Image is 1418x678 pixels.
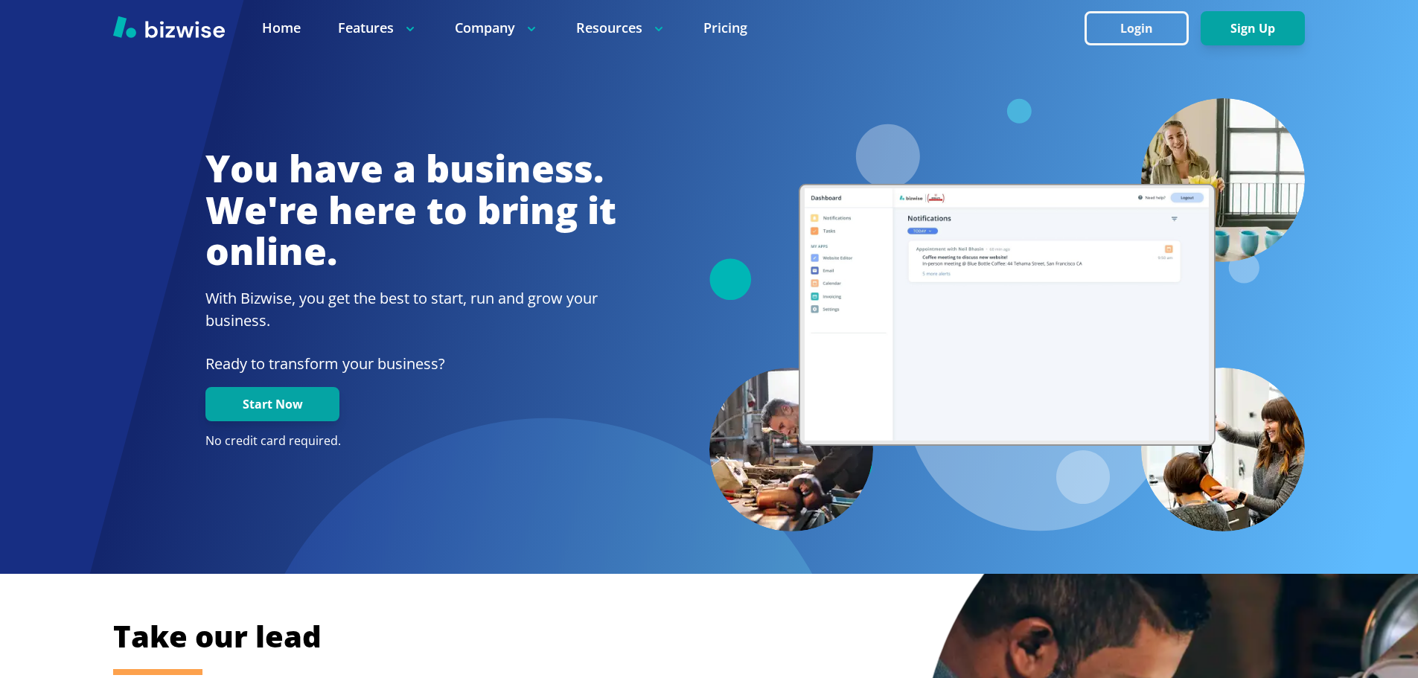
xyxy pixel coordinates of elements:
[205,353,616,375] p: Ready to transform your business?
[1201,22,1305,36] a: Sign Up
[205,287,616,332] h2: With Bizwise, you get the best to start, run and grow your business.
[1201,11,1305,45] button: Sign Up
[576,19,666,37] p: Resources
[205,397,339,412] a: Start Now
[205,433,616,450] p: No credit card required.
[205,387,339,421] button: Start Now
[262,19,301,37] a: Home
[455,19,539,37] p: Company
[113,616,1230,656] h2: Take our lead
[205,148,616,272] h1: You have a business. We're here to bring it online.
[338,19,418,37] p: Features
[113,16,225,38] img: Bizwise Logo
[1085,22,1201,36] a: Login
[703,19,747,37] a: Pricing
[1085,11,1189,45] button: Login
